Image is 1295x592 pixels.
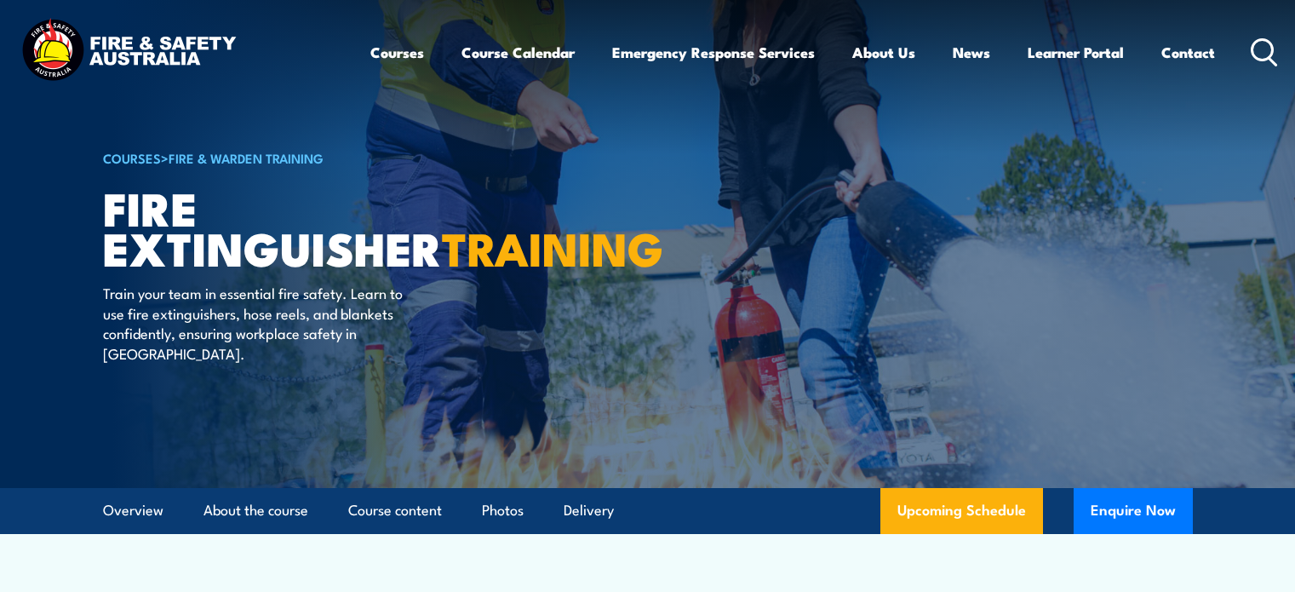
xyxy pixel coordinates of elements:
[103,488,163,533] a: Overview
[103,147,524,168] h6: >
[852,30,915,75] a: About Us
[880,488,1043,534] a: Upcoming Schedule
[103,148,161,167] a: COURSES
[370,30,424,75] a: Courses
[103,283,414,363] p: Train your team in essential fire safety. Learn to use fire extinguishers, hose reels, and blanke...
[103,187,524,267] h1: Fire Extinguisher
[442,211,663,282] strong: TRAINING
[612,30,815,75] a: Emergency Response Services
[1028,30,1124,75] a: Learner Portal
[203,488,308,533] a: About the course
[953,30,990,75] a: News
[348,488,442,533] a: Course content
[461,30,575,75] a: Course Calendar
[564,488,614,533] a: Delivery
[1074,488,1193,534] button: Enquire Now
[169,148,324,167] a: Fire & Warden Training
[482,488,524,533] a: Photos
[1161,30,1215,75] a: Contact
